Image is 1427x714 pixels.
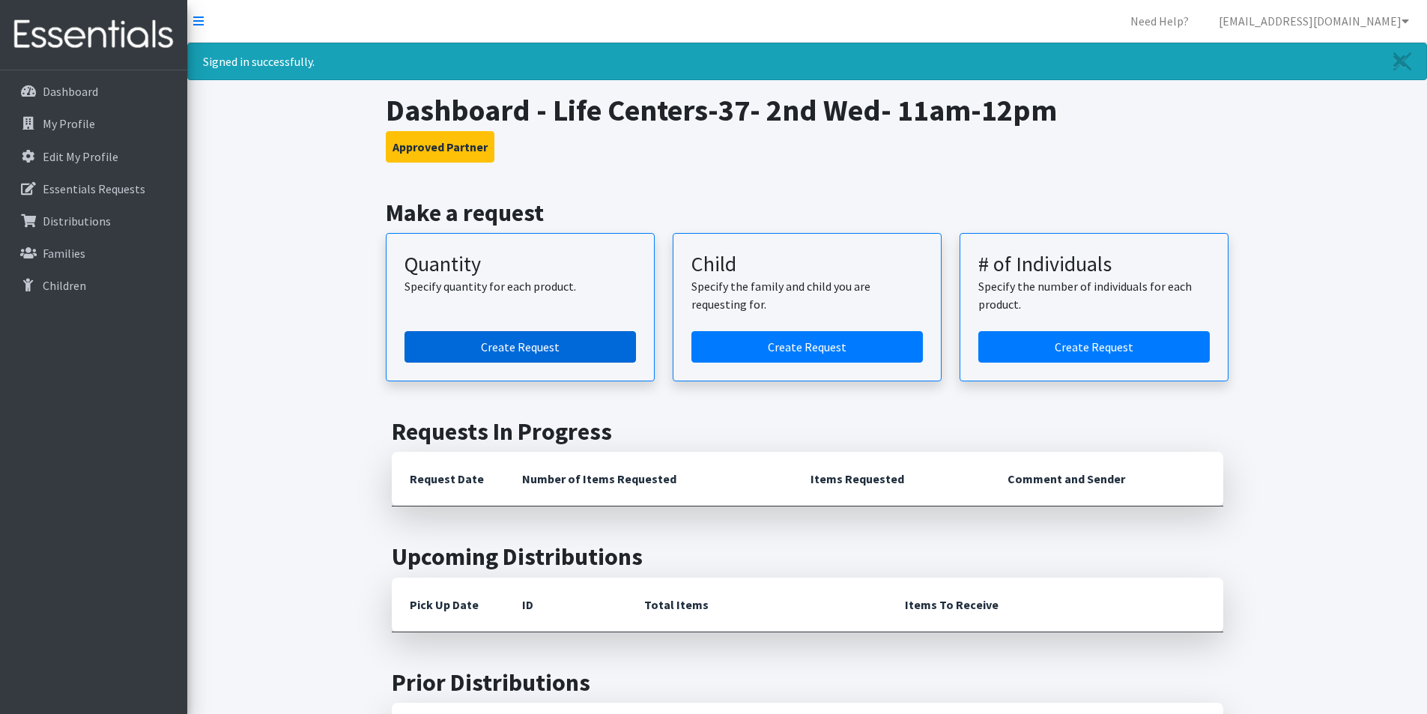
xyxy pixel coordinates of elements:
[504,452,793,506] th: Number of Items Requested
[887,578,1223,632] th: Items To Receive
[6,174,181,204] a: Essentials Requests
[1207,6,1421,36] a: [EMAIL_ADDRESS][DOMAIN_NAME]
[405,331,636,363] a: Create a request by quantity
[793,452,990,506] th: Items Requested
[392,452,504,506] th: Request Date
[392,542,1223,571] h2: Upcoming Distributions
[386,92,1228,128] h1: Dashboard - Life Centers-37- 2nd Wed- 11am-12pm
[6,206,181,236] a: Distributions
[6,238,181,268] a: Families
[978,252,1210,277] h3: # of Individuals
[405,252,636,277] h3: Quantity
[386,199,1228,227] h2: Make a request
[990,452,1223,506] th: Comment and Sender
[43,181,145,196] p: Essentials Requests
[392,668,1223,697] h2: Prior Distributions
[504,578,626,632] th: ID
[6,270,181,300] a: Children
[6,109,181,139] a: My Profile
[691,277,923,313] p: Specify the family and child you are requesting for.
[1118,6,1201,36] a: Need Help?
[43,84,98,99] p: Dashboard
[978,277,1210,313] p: Specify the number of individuals for each product.
[392,578,504,632] th: Pick Up Date
[405,277,636,295] p: Specify quantity for each product.
[43,278,86,293] p: Children
[691,331,923,363] a: Create a request for a child or family
[392,417,1223,446] h2: Requests In Progress
[626,578,887,632] th: Total Items
[6,76,181,106] a: Dashboard
[43,149,118,164] p: Edit My Profile
[43,214,111,229] p: Distributions
[187,43,1427,80] div: Signed in successfully.
[691,252,923,277] h3: Child
[43,246,85,261] p: Families
[1378,43,1426,79] a: Close
[978,331,1210,363] a: Create a request by number of individuals
[43,116,95,131] p: My Profile
[6,142,181,172] a: Edit My Profile
[386,131,494,163] button: Approved Partner
[6,10,181,60] img: HumanEssentials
